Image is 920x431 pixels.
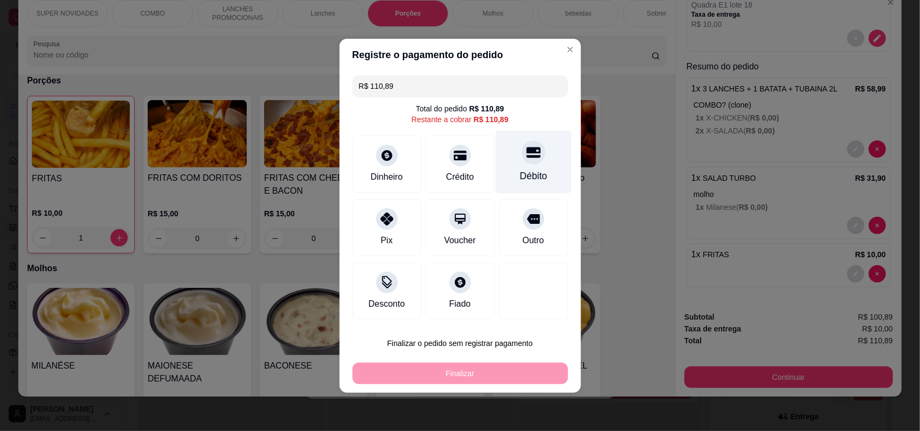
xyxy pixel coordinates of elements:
[444,234,476,247] div: Voucher
[352,333,568,354] button: Finalizar o pedido sem registrar pagamento
[371,171,403,183] div: Dinheiro
[340,39,581,71] header: Registre o pagamento do pedido
[412,114,509,125] div: Restante a cobrar
[381,234,392,247] div: Pix
[416,103,504,114] div: Total do pedido
[446,171,474,183] div: Crédito
[522,234,544,247] div: Outro
[474,114,509,125] div: R$ 110,89
[562,41,579,58] button: Close
[359,75,562,97] input: Ex.: hambúrguer de cordeiro
[449,298,471,310] div: Fiado
[469,103,504,114] div: R$ 110,89
[369,298,405,310] div: Desconto
[520,169,547,183] div: Débito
